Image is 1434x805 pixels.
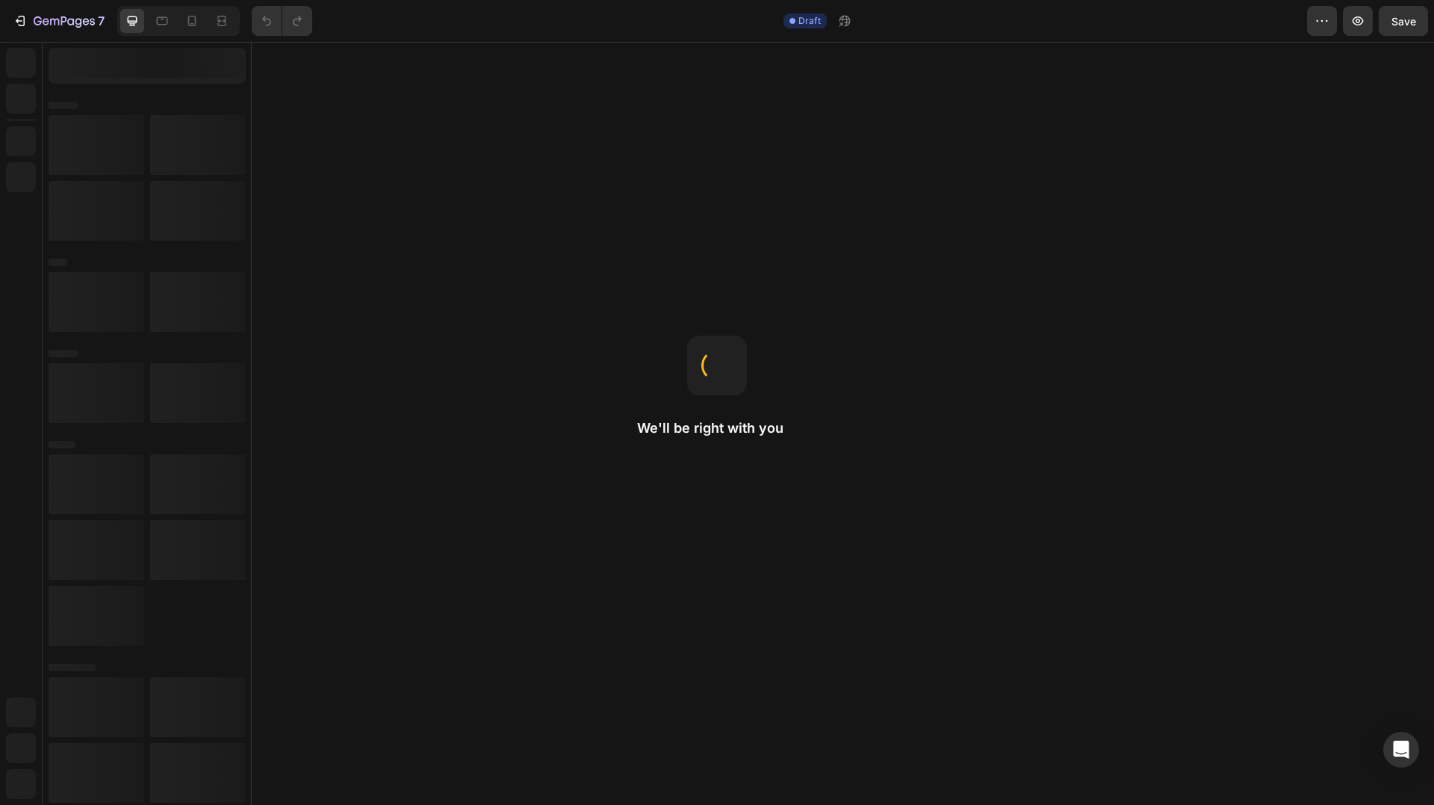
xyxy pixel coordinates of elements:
[1383,732,1419,768] div: Open Intercom Messenger
[252,6,312,36] div: Undo/Redo
[1379,6,1428,36] button: Save
[98,12,105,30] p: 7
[637,419,797,437] h2: We'll be right with you
[1391,15,1416,28] span: Save
[6,6,111,36] button: 7
[798,14,821,28] span: Draft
